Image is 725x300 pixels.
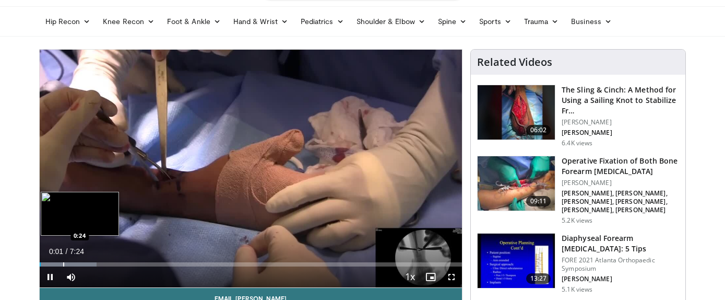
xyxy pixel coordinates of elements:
a: Business [565,11,618,32]
span: 06:02 [526,125,551,135]
a: Foot & Ankle [161,11,227,32]
a: Knee Recon [97,11,161,32]
span: 0:01 [49,247,63,256]
h4: Related Videos [477,56,552,68]
img: 7d404c1d-e45c-4eef-a528-7844dcf56ac7.150x105_q85_crop-smart_upscale.jpg [478,156,555,211]
button: Mute [61,267,81,287]
a: Hand & Wrist [227,11,294,32]
p: [PERSON_NAME] [562,118,679,126]
button: Playback Rate [399,267,420,287]
video-js: Video Player [40,50,462,288]
a: Sports [473,11,518,32]
p: [PERSON_NAME], [PERSON_NAME], [PERSON_NAME], [PERSON_NAME], [PERSON_NAME], [PERSON_NAME] [562,189,679,214]
a: 06:02 The Sling & Cinch: A Method for Using a Sailing Knot to Stabilize Fr… [PERSON_NAME] [PERSON... [477,85,679,147]
h3: Diaphyseal Forearm [MEDICAL_DATA]: 5 Tips [562,233,679,254]
span: / [66,247,68,256]
button: Enable picture-in-picture mode [420,267,441,287]
a: 13:27 Diaphyseal Forearm [MEDICAL_DATA]: 5 Tips FORE 2021 Atlanta Orthopaedic Symposium [PERSON_N... [477,233,679,294]
p: 5.2K views [562,216,592,225]
p: [PERSON_NAME] [562,129,679,137]
p: [PERSON_NAME] [562,275,679,283]
span: 09:11 [526,196,551,206]
p: 5.1K views [562,285,592,294]
p: [PERSON_NAME] [562,179,679,187]
button: Pause [40,267,61,287]
a: Hip Recon [39,11,97,32]
h3: Operative Fixation of Both Bone Forearm [MEDICAL_DATA] [562,156,679,177]
a: Trauma [518,11,565,32]
img: image.jpeg [41,192,119,236]
div: Progress Bar [40,262,462,267]
button: Fullscreen [441,267,462,287]
p: FORE 2021 Atlanta Orthopaedic Symposium [562,256,679,273]
span: 13:27 [526,273,551,284]
a: Pediatrics [294,11,350,32]
img: 7469cecb-783c-4225-a461-0115b718ad32.150x105_q85_crop-smart_upscale.jpg [478,85,555,140]
h3: The Sling & Cinch: A Method for Using a Sailing Knot to Stabilize Fr… [562,85,679,116]
a: Shoulder & Elbow [350,11,432,32]
span: 7:24 [70,247,84,256]
p: 6.4K views [562,139,592,147]
a: 09:11 Operative Fixation of Both Bone Forearm [MEDICAL_DATA] [PERSON_NAME] [PERSON_NAME], [PERSON... [477,156,679,225]
a: Spine [432,11,473,32]
img: 181f810e-e302-4326-8cf4-6288db1a84a7.150x105_q85_crop-smart_upscale.jpg [478,234,555,288]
